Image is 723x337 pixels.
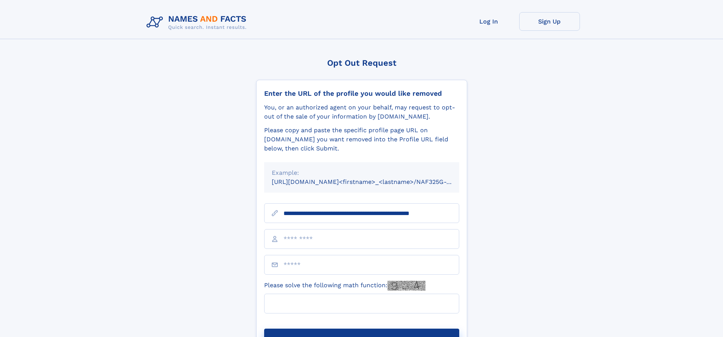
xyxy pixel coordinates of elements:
label: Please solve the following math function: [264,281,425,291]
div: Example: [272,168,452,177]
a: Log In [458,12,519,31]
small: [URL][DOMAIN_NAME]<firstname>_<lastname>/NAF325G-xxxxxxxx [272,178,474,185]
div: Enter the URL of the profile you would like removed [264,89,459,98]
div: Opt Out Request [256,58,467,68]
div: Please copy and paste the specific profile page URL on [DOMAIN_NAME] you want removed into the Pr... [264,126,459,153]
div: You, or an authorized agent on your behalf, may request to opt-out of the sale of your informatio... [264,103,459,121]
a: Sign Up [519,12,580,31]
img: Logo Names and Facts [143,12,253,33]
